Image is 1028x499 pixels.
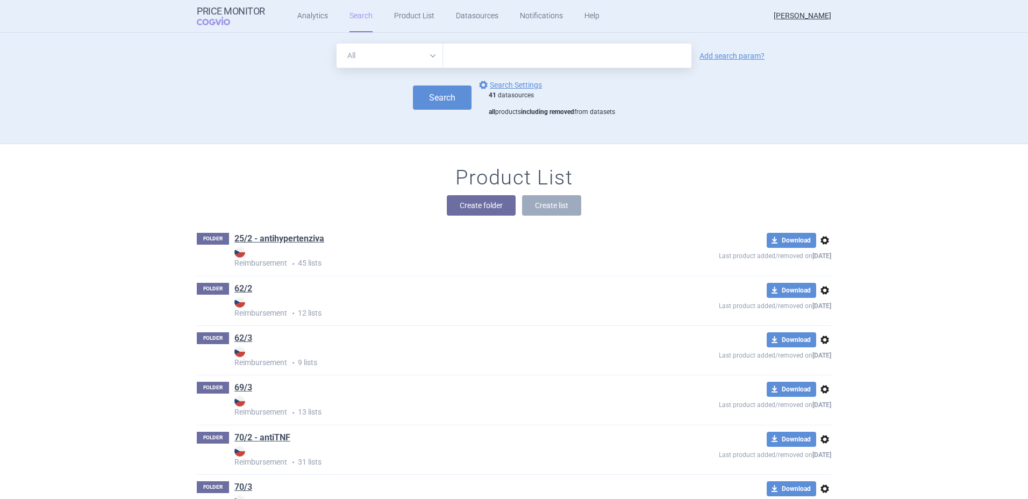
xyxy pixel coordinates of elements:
button: Download [767,233,816,248]
p: Last product added/removed on [641,397,831,410]
img: CZ [234,297,245,308]
p: FOLDER [197,332,229,344]
p: FOLDER [197,481,229,493]
p: Last product added/removed on [641,248,831,261]
strong: Reimbursement [234,297,641,317]
i: • [287,308,298,319]
img: CZ [234,346,245,357]
i: • [287,358,298,368]
h1: 70/3 [234,481,252,495]
a: 70/3 [234,481,252,493]
button: Download [767,382,816,397]
h1: 62/3 [234,332,252,346]
strong: [DATE] [812,451,831,459]
strong: Reimbursement [234,446,641,466]
button: Download [767,283,816,298]
a: 69/3 [234,382,252,394]
button: Download [767,481,816,496]
button: Create list [522,195,581,216]
a: 62/3 [234,332,252,344]
h1: 25/2 - antihypertenziva [234,233,324,247]
strong: including removed [521,108,574,116]
i: • [287,408,298,418]
p: FOLDER [197,233,229,245]
a: 25/2 - antihypertenziva [234,233,324,245]
strong: [DATE] [812,252,831,260]
h1: Product List [455,166,573,190]
button: Download [767,432,816,447]
div: datasources products from datasets [489,91,615,117]
p: 9 lists [234,346,641,368]
p: Last product added/removed on [641,347,831,361]
a: 70/2 - antiTNF [234,432,290,444]
a: 62/2 [234,283,252,295]
strong: Reimbursement [234,396,641,416]
p: 31 lists [234,446,641,468]
i: • [287,259,298,269]
strong: [DATE] [812,302,831,310]
p: FOLDER [197,382,229,394]
a: Add search param? [699,52,765,60]
h1: 70/2 - antiTNF [234,432,290,446]
img: CZ [234,247,245,258]
strong: Reimbursement [234,247,641,267]
a: Price MonitorCOGVIO [197,6,265,26]
h1: 62/2 [234,283,252,297]
a: Search Settings [477,79,542,91]
p: 13 lists [234,396,641,418]
p: Last product added/removed on [641,447,831,460]
strong: all [489,108,495,116]
button: Search [413,85,472,110]
i: • [287,457,298,468]
span: COGVIO [197,17,245,25]
p: FOLDER [197,432,229,444]
h1: 69/3 [234,382,252,396]
p: FOLDER [197,283,229,295]
button: Download [767,332,816,347]
img: CZ [234,446,245,457]
strong: Reimbursement [234,346,641,367]
p: 45 lists [234,247,641,269]
strong: [DATE] [812,352,831,359]
strong: 41 [489,91,496,99]
strong: Price Monitor [197,6,265,17]
button: Create folder [447,195,516,216]
strong: [DATE] [812,401,831,409]
img: CZ [234,396,245,407]
p: 12 lists [234,297,641,319]
p: Last product added/removed on [641,298,831,311]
